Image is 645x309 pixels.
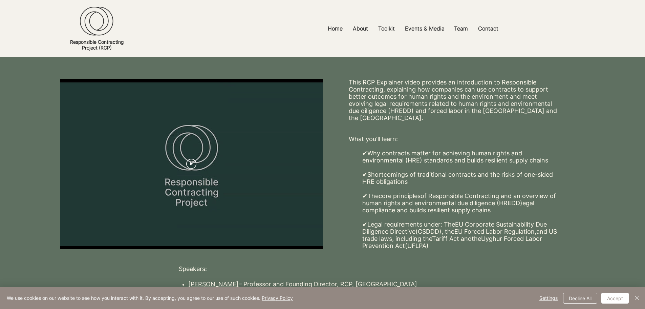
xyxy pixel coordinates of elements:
[451,21,471,36] p: Team
[449,21,473,36] a: Team
[402,21,448,36] p: Events & Media
[375,21,398,36] p: Toolkit
[362,221,547,235] a: EU Corporate Sustainability Due Diligence Directive
[188,279,466,289] p: – Professor and Founding Director, RCP, [GEOGRAPHIC_DATA]
[349,21,371,36] p: About
[379,192,421,199] a: core principles
[241,21,585,36] nav: Site
[373,21,400,36] a: Toolkit
[633,293,641,304] button: Close
[362,235,542,249] a: Uyghur Forced Labor Prevention Act
[362,150,559,171] p: Why contracts matter for achieving human rights and environmental (HRE) standards and builds resi...
[535,228,536,235] a: ,
[362,150,367,157] a: ✔
[563,293,597,304] button: Decline All
[179,265,207,272] a: Speakers:
[601,293,629,304] button: Accept
[349,135,559,142] p: What you'll learn:
[324,21,346,36] p: Home
[400,21,449,36] a: Events & Media
[362,192,367,199] a: ✔
[362,171,559,221] p: Shortcomings of traditional contracts and the risks of one-sided HRE obligations The of Responsib...
[262,295,293,301] a: Privacy Policy
[188,281,239,288] a: [PERSON_NAME]
[349,79,559,121] p: This RCP Explainer video provides an introduction to Responsible Contracting, explaining how comp...
[362,171,367,178] a: ✔
[362,221,559,249] p: Legal requirements under: The (CSDDD), the and US trade laws, including the the (UFLPA)
[633,294,641,302] img: Close
[362,221,367,228] a: ✔
[539,293,558,303] span: Settings
[323,21,348,36] a: Home
[348,21,373,36] a: About
[432,235,472,242] a: Tariff Act and
[473,21,503,36] a: Contact
[475,21,502,36] p: Contact
[186,159,196,169] button: Play video
[7,295,293,301] span: We use cookies on our website to see how you interact with it. By accepting, you agree to our use...
[70,39,124,51] a: Responsible ContractingProject (RCP)
[454,228,535,235] a: EU Forced Labor Regulation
